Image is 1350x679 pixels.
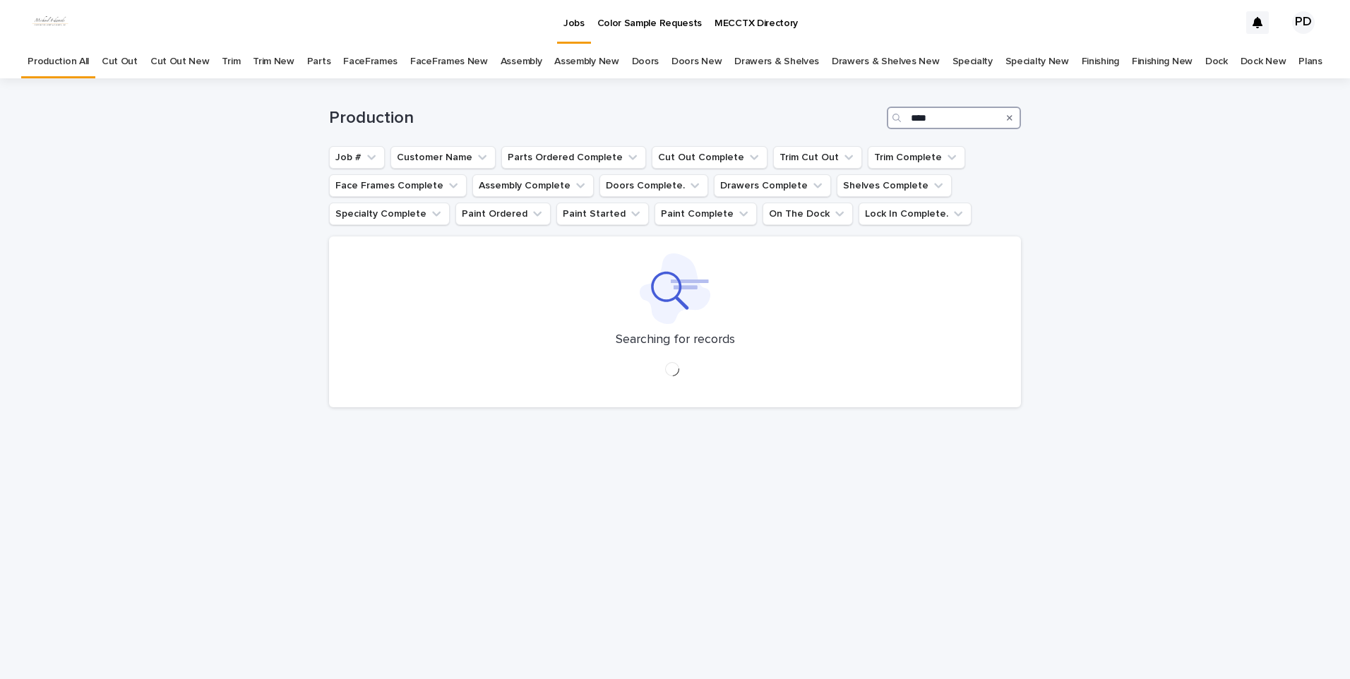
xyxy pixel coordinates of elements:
[390,146,496,169] button: Customer Name
[1241,45,1286,78] a: Dock New
[952,45,993,78] a: Specialty
[1132,45,1193,78] a: Finishing New
[868,146,965,169] button: Trim Complete
[887,107,1021,129] input: Search
[554,45,619,78] a: Assembly New
[329,146,385,169] button: Job #
[410,45,488,78] a: FaceFrames New
[1005,45,1069,78] a: Specialty New
[501,146,646,169] button: Parts Ordered Complete
[714,174,831,197] button: Drawers Complete
[1298,45,1322,78] a: Plans
[837,174,952,197] button: Shelves Complete
[832,45,940,78] a: Drawers & Shelves New
[102,45,138,78] a: Cut Out
[763,203,853,225] button: On The Dock
[455,203,551,225] button: Paint Ordered
[1205,45,1228,78] a: Dock
[599,174,708,197] button: Doors Complete.
[329,174,467,197] button: Face Frames Complete
[150,45,210,78] a: Cut Out New
[329,203,450,225] button: Specialty Complete
[671,45,722,78] a: Doors New
[1082,45,1119,78] a: Finishing
[343,45,398,78] a: FaceFrames
[655,203,757,225] button: Paint Complete
[472,174,594,197] button: Assembly Complete
[652,146,767,169] button: Cut Out Complete
[222,45,240,78] a: Trim
[859,203,972,225] button: Lock In Complete.
[773,146,862,169] button: Trim Cut Out
[307,45,330,78] a: Parts
[329,108,881,128] h1: Production
[556,203,649,225] button: Paint Started
[28,45,89,78] a: Production All
[501,45,542,78] a: Assembly
[28,8,72,37] img: dhEtdSsQReaQtgKTuLrt
[632,45,659,78] a: Doors
[616,332,735,348] p: Searching for records
[253,45,294,78] a: Trim New
[1292,11,1315,34] div: PD
[734,45,819,78] a: Drawers & Shelves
